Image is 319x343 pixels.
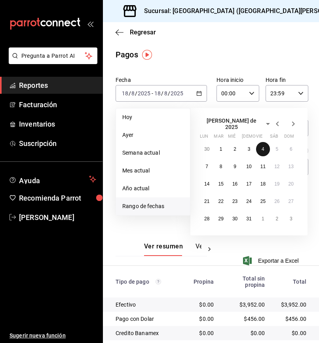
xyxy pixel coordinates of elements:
button: 21 de julio de 2025 [200,194,214,208]
abbr: sábado [270,134,278,142]
input: -- [164,90,168,97]
abbr: jueves [242,134,289,142]
abbr: 7 de julio de 2025 [205,164,208,169]
button: 23 de julio de 2025 [228,194,242,208]
button: 12 de julio de 2025 [270,159,284,174]
button: 9 de julio de 2025 [228,159,242,174]
div: $0.00 [277,329,306,337]
abbr: 1 de julio de 2025 [220,146,222,152]
span: Facturación [19,99,96,110]
div: $0.00 [226,329,265,337]
div: Efectivo [116,301,176,309]
div: Pago con Dolar [116,315,176,323]
abbr: 31 de julio de 2025 [246,216,251,222]
button: Exportar a Excel [245,256,299,265]
span: Ayuda [19,174,86,184]
img: Tooltip marker [142,50,152,60]
label: Hora fin [266,77,308,83]
span: Semana actual [122,149,184,157]
span: Ayer [122,131,184,139]
abbr: 18 de julio de 2025 [260,181,266,187]
input: -- [131,90,135,97]
button: 5 de julio de 2025 [270,142,284,156]
button: 15 de julio de 2025 [214,177,228,191]
span: Mes actual [122,167,184,175]
button: 20 de julio de 2025 [284,177,298,191]
abbr: martes [214,134,223,142]
span: [PERSON_NAME] de 2025 [200,117,263,130]
abbr: 13 de julio de 2025 [289,164,294,169]
abbr: 1 de agosto de 2025 [262,216,264,222]
a: Pregunta a Parrot AI [6,57,97,66]
button: 1 de julio de 2025 [214,142,228,156]
abbr: 24 de julio de 2025 [246,199,251,204]
button: 13 de julio de 2025 [284,159,298,174]
abbr: lunes [200,134,208,142]
div: Propina [188,279,214,285]
div: Total sin propina [226,275,265,288]
abbr: 29 de julio de 2025 [218,216,223,222]
abbr: 3 de julio de 2025 [248,146,251,152]
abbr: 10 de julio de 2025 [246,164,251,169]
button: 2 de julio de 2025 [228,142,242,156]
span: Reportes [19,80,96,91]
div: $456.00 [226,315,265,323]
button: Pregunta a Parrot AI [9,47,97,64]
button: 27 de julio de 2025 [284,194,298,208]
span: - [152,90,153,97]
button: 17 de julio de 2025 [242,177,256,191]
button: 8 de julio de 2025 [214,159,228,174]
button: 3 de julio de 2025 [242,142,256,156]
span: Recomienda Parrot [19,193,96,203]
span: / [161,90,163,97]
div: $3,952.00 [226,301,265,309]
span: Suscripción [19,138,96,149]
button: open_drawer_menu [87,21,93,27]
button: 31 de julio de 2025 [242,212,256,226]
button: Regresar [116,28,156,36]
div: navigation tabs [144,243,201,256]
button: 3 de agosto de 2025 [284,212,298,226]
button: 30 de junio de 2025 [200,142,214,156]
abbr: viernes [256,134,262,142]
div: $456.00 [277,315,306,323]
button: 19 de julio de 2025 [270,177,284,191]
span: Inventarios [19,119,96,129]
span: Año actual [122,184,184,193]
abbr: 27 de julio de 2025 [289,199,294,204]
button: 11 de julio de 2025 [256,159,270,174]
abbr: 23 de julio de 2025 [232,199,237,204]
abbr: 5 de julio de 2025 [275,146,278,152]
abbr: 20 de julio de 2025 [289,181,294,187]
div: Credito Banamex [116,329,176,337]
button: 24 de julio de 2025 [242,194,256,208]
div: $0.00 [188,329,214,337]
abbr: domingo [284,134,294,142]
button: 25 de julio de 2025 [256,194,270,208]
button: 26 de julio de 2025 [270,194,284,208]
input: -- [154,90,161,97]
span: / [135,90,137,97]
span: Regresar [130,28,156,36]
div: $3,952.00 [277,301,306,309]
label: Fecha [116,77,207,83]
input: -- [122,90,129,97]
abbr: 3 de agosto de 2025 [290,216,292,222]
span: / [129,90,131,97]
button: 4 de julio de 2025 [256,142,270,156]
div: Total [277,279,306,285]
button: 7 de julio de 2025 [200,159,214,174]
abbr: 21 de julio de 2025 [204,199,209,204]
label: Hora inicio [216,77,259,83]
abbr: 2 de julio de 2025 [234,146,236,152]
abbr: 6 de julio de 2025 [290,146,292,152]
abbr: miércoles [228,134,235,142]
abbr: 16 de julio de 2025 [232,181,237,187]
span: Pregunta a Parrot AI [21,52,85,60]
abbr: 28 de julio de 2025 [204,216,209,222]
span: Sugerir nueva función [9,332,96,340]
button: 18 de julio de 2025 [256,177,270,191]
abbr: 30 de junio de 2025 [204,146,209,152]
button: [PERSON_NAME] de 2025 [200,117,273,130]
